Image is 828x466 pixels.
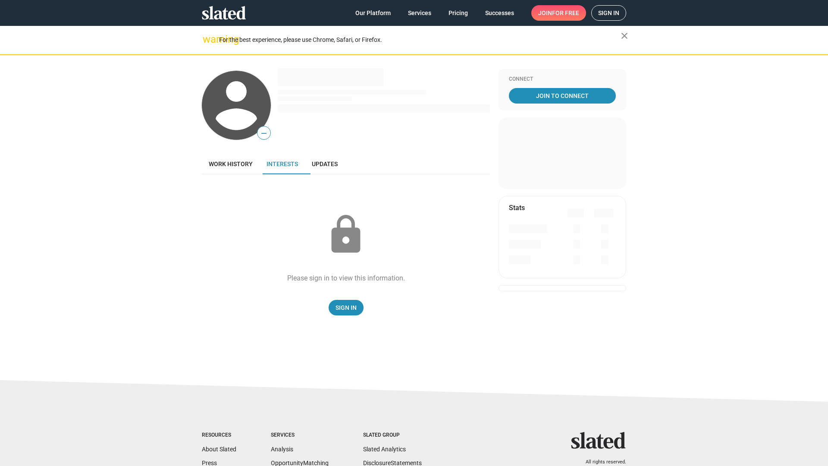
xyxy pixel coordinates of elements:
[203,34,213,44] mat-icon: warning
[287,274,405,283] div: Please sign in to view this information.
[348,5,398,21] a: Our Platform
[271,432,329,439] div: Services
[324,213,367,256] mat-icon: lock
[509,76,616,83] div: Connect
[219,34,621,46] div: For the best experience, please use Chrome, Safari, or Firefox.
[408,5,431,21] span: Services
[271,446,293,453] a: Analysis
[202,154,260,174] a: Work history
[312,161,338,167] span: Updates
[448,5,468,21] span: Pricing
[202,432,236,439] div: Resources
[202,446,236,453] a: About Slated
[511,88,614,104] span: Join To Connect
[363,446,406,453] a: Slated Analytics
[591,5,626,21] a: Sign in
[363,432,422,439] div: Slated Group
[478,5,521,21] a: Successes
[619,31,630,41] mat-icon: close
[267,161,298,167] span: Interests
[531,5,586,21] a: Joinfor free
[355,5,391,21] span: Our Platform
[329,300,364,315] a: Sign In
[257,128,270,139] span: —
[509,88,616,104] a: Join To Connect
[509,203,525,212] mat-card-title: Stats
[401,5,438,21] a: Services
[336,300,357,315] span: Sign In
[598,6,619,20] span: Sign in
[538,5,579,21] span: Join
[209,161,253,167] span: Work history
[260,154,305,174] a: Interests
[552,5,579,21] span: for free
[442,5,475,21] a: Pricing
[485,5,514,21] span: Successes
[305,154,345,174] a: Updates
